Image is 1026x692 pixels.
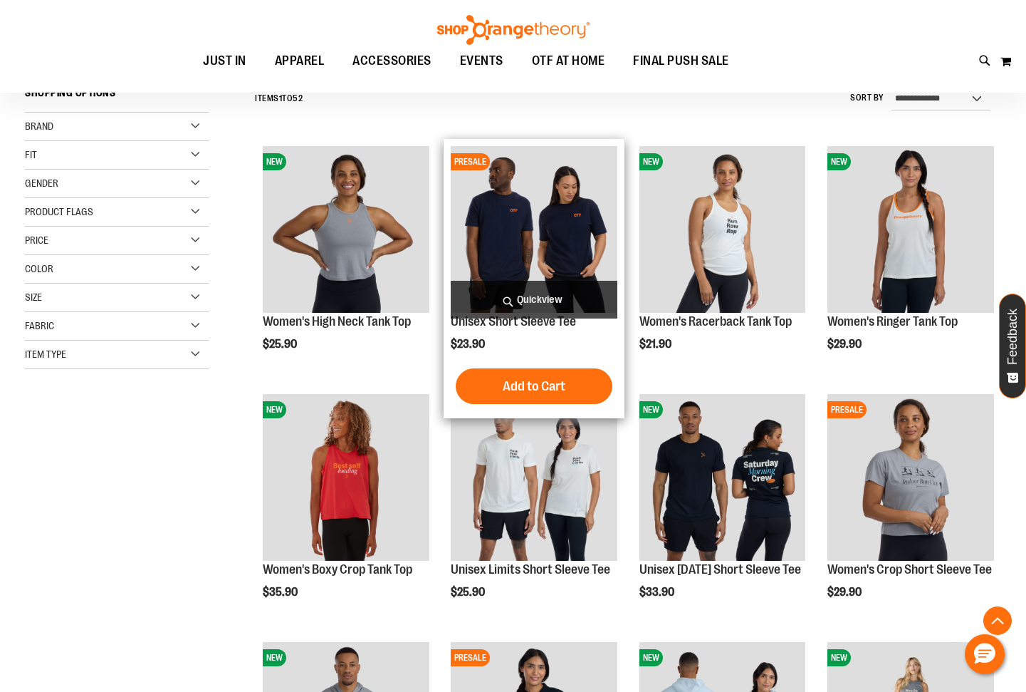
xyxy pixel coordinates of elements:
[25,120,53,132] span: Brand
[446,45,518,78] a: EVENTS
[518,45,619,78] a: OTF AT HOME
[263,394,429,561] img: Image of Womens Boxy Crop Tank
[451,153,490,170] span: PRESALE
[827,314,958,329] a: Women's Ringer Tank Top
[1006,309,1020,365] span: Feedback
[532,45,605,77] span: OTF AT HOME
[352,45,431,77] span: ACCESSORIES
[25,206,93,217] span: Product Flags
[263,586,300,599] span: $35.90
[503,378,565,394] span: Add to Cart
[460,45,503,77] span: EVENTS
[965,634,1005,674] button: Hello, have a question? Let’s chat.
[639,394,806,563] a: Image of Unisex Saturday TeeNEW
[451,146,617,313] img: Image of Unisex Short Sleeve Tee
[639,649,663,666] span: NEW
[338,45,446,78] a: ACCESSORIES
[451,394,617,561] img: Image of Unisex BB Limits Tee
[279,93,283,103] span: 1
[293,93,303,103] span: 52
[263,649,286,666] span: NEW
[255,88,303,110] h2: Items to
[632,139,813,387] div: product
[25,320,54,331] span: Fabric
[827,401,867,418] span: PRESALE
[25,234,48,246] span: Price
[639,153,663,170] span: NEW
[263,146,429,315] a: Image of Womens BB High Neck Tank GreyNEW
[827,649,851,666] span: NEW
[827,146,994,313] img: Image of Womens Ringer Tank
[456,368,612,404] button: Add to Cart
[999,294,1026,398] button: Feedback - Show survey
[820,139,1001,387] div: product
[444,139,624,418] div: product
[827,562,992,577] a: Women's Crop Short Sleeve Tee
[263,338,299,351] span: $25.90
[827,338,864,351] span: $29.90
[25,81,209,113] strong: Shopping Options
[25,348,66,360] span: Item Type
[25,263,53,274] span: Color
[639,394,806,561] img: Image of Unisex Saturday Tee
[827,146,994,315] a: Image of Womens Ringer TankNEW
[451,338,487,351] span: $23.90
[451,562,610,577] a: Unisex Limits Short Sleeve Tee
[203,45,246,77] span: JUST IN
[263,153,286,170] span: NEW
[275,45,325,77] span: APPAREL
[444,387,624,635] div: product
[827,153,851,170] span: NEW
[639,562,801,577] a: Unisex [DATE] Short Sleeve Tee
[451,281,617,319] a: Quickview
[827,394,994,561] img: Image of Womens Crop Tee
[263,562,412,577] a: Women's Boxy Crop Tank Top
[261,45,339,78] a: APPAREL
[639,146,806,313] img: Image of Womens Racerback Tank
[451,394,617,563] a: Image of Unisex BB Limits TeeNEW
[451,586,487,599] span: $25.90
[256,387,436,635] div: product
[25,291,42,303] span: Size
[850,92,884,104] label: Sort By
[983,606,1012,635] button: Back To Top
[451,314,576,329] a: Unisex Short Sleeve Tee
[820,387,1001,635] div: product
[827,394,994,563] a: Image of Womens Crop TeePRESALE
[633,45,729,77] span: FINAL PUSH SALE
[263,146,429,313] img: Image of Womens BB High Neck Tank Grey
[639,314,792,329] a: Women's Racerback Tank Top
[263,314,411,329] a: Women's High Neck Tank Top
[256,139,436,387] div: product
[451,146,617,315] a: Image of Unisex Short Sleeve TeePRESALE
[189,45,261,77] a: JUST IN
[25,149,37,160] span: Fit
[639,586,676,599] span: $33.90
[435,15,592,45] img: Shop Orangetheory
[451,649,490,666] span: PRESALE
[639,401,663,418] span: NEW
[632,387,813,635] div: product
[25,177,58,189] span: Gender
[263,394,429,563] a: Image of Womens Boxy Crop TankNEW
[263,401,286,418] span: NEW
[827,586,864,599] span: $29.90
[639,338,674,351] span: $21.90
[619,45,743,78] a: FINAL PUSH SALE
[639,146,806,315] a: Image of Womens Racerback TankNEW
